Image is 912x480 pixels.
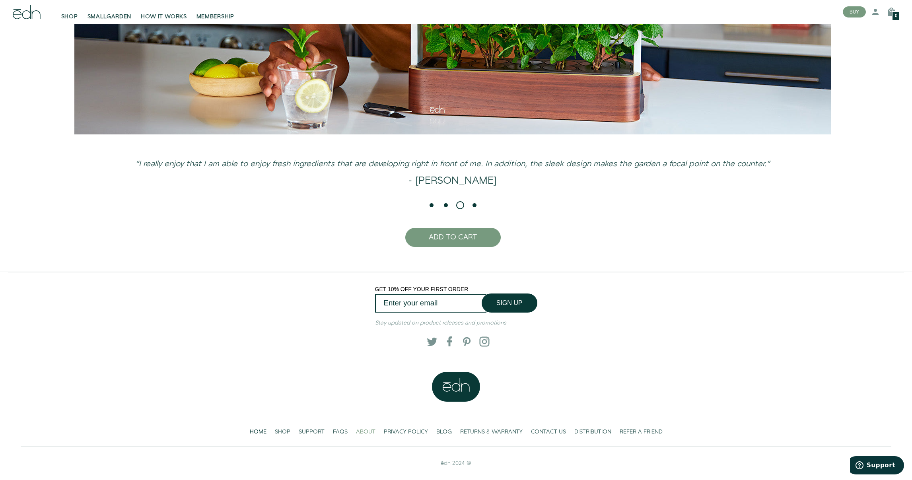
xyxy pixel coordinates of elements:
[384,428,428,436] span: PRIVACY POLICY
[329,424,352,440] a: FAQS
[141,13,187,21] span: HOW IT WORKS
[192,3,239,21] a: MEMBERSHIP
[460,428,523,436] span: RETURNS & WARRANTY
[56,3,83,21] a: SHOP
[441,459,471,467] span: ēdn 2024 ©
[375,286,469,292] span: GET 10% OFF YOUR FIRST ORDER
[574,428,611,436] span: DISTRIBUTION
[850,456,904,476] iframe: Opens a widget where you can find more information
[270,424,294,440] a: SHOP
[379,424,432,440] a: PRIVACY POLICY
[456,424,527,440] a: RETURNS & WARRANTY
[275,428,290,436] span: SHOP
[83,3,136,21] a: SMALLGARDEN
[405,228,501,247] button: ADD TO CART
[196,13,234,21] span: MEMBERSHIP
[471,201,478,209] li: Page dot 4
[333,428,348,436] span: FAQS
[245,424,270,440] a: HOME
[432,424,456,440] a: BLOG
[61,13,78,21] span: SHOP
[294,424,329,440] a: SUPPORT
[101,175,805,186] h2: - [PERSON_NAME]
[356,428,375,436] span: ABOUT
[456,201,464,209] li: Page dot 3
[299,428,325,436] span: SUPPORT
[438,263,468,272] button: Click here
[428,201,436,209] li: Page dot 1
[375,319,506,327] em: Stay updated on product releases and promotions
[531,428,566,436] span: CONTACT US
[615,424,667,440] a: REFER A FRIEND
[88,13,132,21] span: SMALLGARDEN
[375,294,486,313] input: Enter your email
[101,160,805,169] h3: “I really enjoy that I am able to enjoy fresh ingredients that are developing right in front of m...
[895,14,897,18] span: 0
[352,424,379,440] a: ABOUT
[570,424,615,440] a: DISTRIBUTION
[527,424,570,440] a: CONTACT US
[250,428,266,436] span: HOME
[442,201,450,209] li: Page dot 2
[620,428,663,436] span: REFER A FRIEND
[482,293,537,313] button: SIGN UP
[436,428,452,436] span: BLOG
[136,3,191,21] a: HOW IT WORKS
[843,6,866,17] button: BUY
